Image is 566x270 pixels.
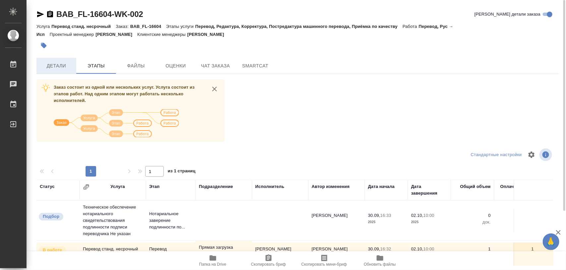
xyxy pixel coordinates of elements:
td: Техническое обеспечение нотариального свидетельствования подлинности подписи переводчика Не указан [80,201,146,240]
button: Скопировать ссылку [46,10,54,18]
td: [PERSON_NAME] [308,242,365,266]
p: Услуга [36,24,51,29]
span: Посмотреть информацию [539,148,553,161]
span: Чат заказа [200,62,231,70]
div: split button [469,150,524,160]
p: 0 [454,212,491,219]
td: Перевод станд. несрочный Рус → Исп [80,242,146,266]
p: Этапы услуги [166,24,195,29]
p: 0 [497,212,534,219]
p: Нотариальное заверение подлинности по... [149,211,192,230]
p: 1 [497,246,534,252]
span: Обновить файлы [364,262,396,267]
p: 10:00 [423,213,434,218]
p: Подбор [43,213,59,220]
p: Перевод, Редактура, Корректура, Постредактура машинного перевода, Приёмка по качеству [195,24,403,29]
span: Скопировать мини-бриф [301,262,347,267]
p: 10:00 [423,246,434,251]
td: [PERSON_NAME] [252,242,308,266]
div: Автор изменения [312,183,349,190]
p: В работе [43,247,62,253]
span: Настроить таблицу [524,147,539,163]
p: 16:32 [380,246,391,251]
div: Исполнитель [255,183,284,190]
p: 30.09, [368,246,380,251]
td: Прямая загрузка (шаблонные документы) [196,241,252,267]
a: BAB_FL-16604-WK-002 [56,10,143,19]
p: [PERSON_NAME] [187,32,229,37]
span: Файлы [120,62,152,70]
p: 30.09, [368,213,380,218]
p: док. [497,219,534,225]
p: 2025 [368,219,405,225]
p: 02.10, [411,246,423,251]
p: Перевод [149,246,192,252]
div: Этап [149,183,159,190]
p: BAB_FL-16604 [130,24,166,29]
div: Общий объем [460,183,491,190]
p: [PERSON_NAME] [95,32,137,37]
p: Проектный менеджер [50,32,95,37]
span: 🙏 [545,235,557,249]
button: Скопировать бриф [241,251,296,270]
button: Скопировать мини-бриф [296,251,352,270]
p: 16:33 [380,213,391,218]
p: Работа [403,24,419,29]
button: Папка на Drive [185,251,241,270]
button: 🙏 [543,233,559,250]
div: Подразделение [199,183,233,190]
p: 02.10, [411,213,423,218]
span: [PERSON_NAME] детали заказа [474,11,540,18]
button: Сгруппировать [83,184,90,190]
p: Перевод станд. несрочный [51,24,116,29]
p: 1 [454,246,491,252]
span: из 1 страниц [168,167,196,177]
div: Дата завершения [411,183,448,197]
span: Этапы [80,62,112,70]
p: 2025 [411,219,448,225]
span: Заказ состоит из одной или нескольких услуг. Услуга состоит из этапов работ. Над одним этапом мог... [54,85,195,103]
div: Статус [40,183,55,190]
button: close [210,84,220,94]
span: SmartCat [239,62,271,70]
button: Скопировать ссылку для ЯМессенджера [36,10,44,18]
span: Папка на Drive [199,262,226,267]
p: Клиентские менеджеры [137,32,187,37]
p: док. [454,219,491,225]
div: Услуга [110,183,125,190]
button: Добавить тэг [36,38,51,53]
span: Скопировать бриф [251,262,286,267]
div: Оплачиваемый объем [497,183,534,197]
span: Оценки [160,62,192,70]
button: Обновить файлы [352,251,408,270]
div: Дата начала [368,183,395,190]
td: [PERSON_NAME] [308,209,365,232]
p: Заказ: [116,24,130,29]
span: Детали [40,62,72,70]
